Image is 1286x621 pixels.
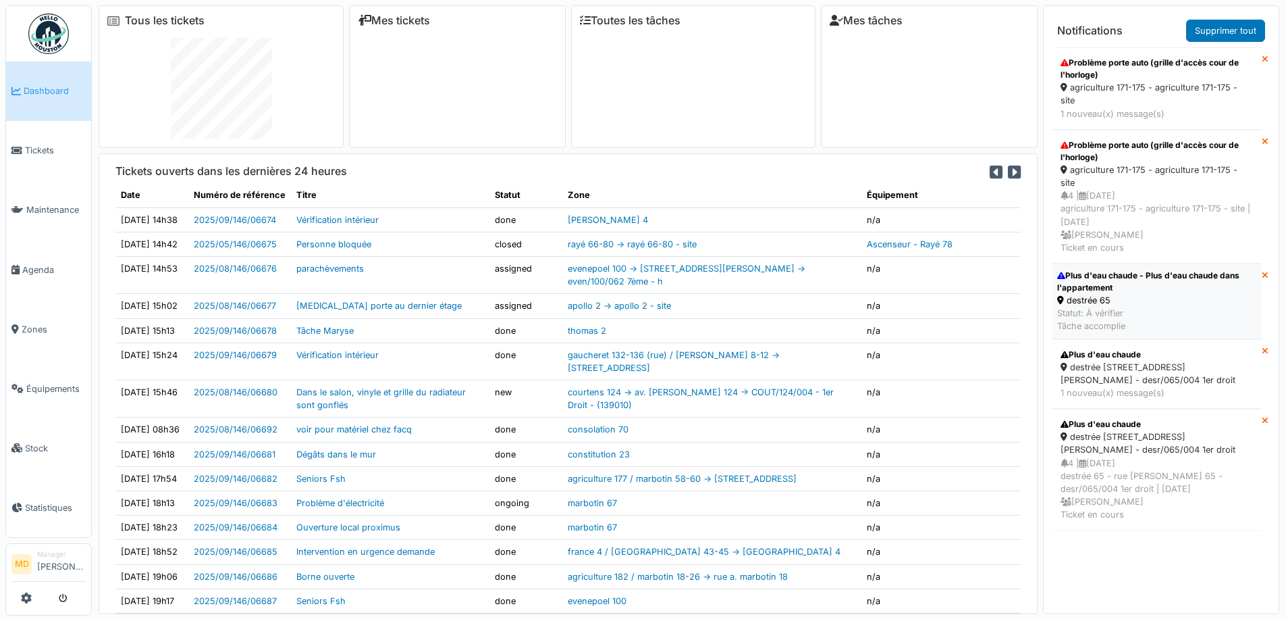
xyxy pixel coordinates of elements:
a: 2025/09/146/06674 [194,215,276,225]
div: Problème porte auto (grille d'accès cour de l'horloge) [1061,57,1253,81]
a: consolation 70 [568,424,628,434]
td: n/a [861,466,1021,491]
a: Tâche Maryse [296,326,354,336]
div: 1 nouveau(x) message(s) [1061,107,1253,120]
td: n/a [861,418,1021,442]
td: done [489,418,562,442]
div: Statut: À vérifier Tâche accomplie [1057,307,1256,332]
div: Plus d'eau chaude [1061,349,1253,361]
th: Équipement [861,183,1021,207]
a: Mes tâches [830,14,903,27]
a: Problème porte auto (grille d'accès cour de l'horloge) agriculture 171-175 - agriculture 171-175 ... [1052,47,1262,130]
div: 1 nouveau(x) message(s) [1061,387,1253,399]
td: n/a [861,516,1021,540]
a: 2025/09/146/06683 [194,498,277,508]
a: thomas 2 [568,326,606,336]
div: destrée [STREET_ADDRESS][PERSON_NAME] - desr/065/004 1er droit [1061,430,1253,456]
td: done [489,589,562,613]
a: 2025/08/146/06676 [194,264,277,274]
li: MD [11,554,32,574]
th: Numéro de référence [188,183,291,207]
a: marbotin 67 [568,522,617,532]
a: marbotin 67 [568,498,617,508]
a: Tickets [6,121,91,180]
a: parachèvements [296,264,364,274]
a: Maintenance [6,180,91,240]
td: done [489,207,562,232]
td: [DATE] 08h36 [115,418,188,442]
a: 2025/09/146/06681 [194,449,275,459]
td: [DATE] 14h53 [115,256,188,293]
a: Dashboard [6,61,91,121]
td: [DATE] 18h13 [115,491,188,516]
td: [DATE] 14h38 [115,207,188,232]
a: Toutes les tâches [580,14,680,27]
th: Date [115,183,188,207]
a: 2025/09/146/06679 [194,350,277,360]
a: Problème porte auto (grille d'accès cour de l'horloge) agriculture 171-175 - agriculture 171-175 ... [1052,130,1262,264]
a: MD Manager[PERSON_NAME] [11,549,86,582]
a: 2025/09/146/06682 [194,474,277,484]
a: Supprimer tout [1186,20,1265,42]
li: [PERSON_NAME] [37,549,86,578]
a: 2025/08/146/06680 [194,387,277,397]
a: agriculture 177 / marbotin 58-60 -> [STREET_ADDRESS] [568,474,797,484]
td: n/a [861,318,1021,343]
td: n/a [861,540,1021,564]
a: 2025/08/146/06692 [194,424,277,434]
td: n/a [861,380,1021,418]
td: done [489,343,562,380]
a: voir pour matériel chez facq [296,424,412,434]
div: destrée [STREET_ADDRESS][PERSON_NAME] - desr/065/004 1er droit [1061,361,1253,387]
span: Stock [25,442,86,455]
a: 2025/09/146/06686 [194,572,277,582]
a: Zones [6,299,91,359]
div: agriculture 171-175 - agriculture 171-175 - site [1061,81,1253,107]
a: [MEDICAL_DATA] porte au dernier étage [296,301,462,311]
a: Vérification intérieur [296,350,379,360]
div: 4 | [DATE] destrée 65 - rue [PERSON_NAME] 65 - desr/065/004 1er droit | [DATE] [PERSON_NAME] Tick... [1061,457,1253,522]
a: evenepoel 100 -> [STREET_ADDRESS][PERSON_NAME] -> even/100/062 7ème - h [568,264,805,287]
a: Plus d'eau chaude destrée [STREET_ADDRESS][PERSON_NAME] - desr/065/004 1er droit 4 |[DATE]destrée... [1052,409,1262,530]
h6: Notifications [1057,24,1123,37]
td: closed [489,232,562,256]
td: [DATE] 19h06 [115,564,188,589]
span: Maintenance [26,203,86,216]
a: Mes tickets [358,14,430,27]
td: done [489,442,562,466]
a: courtens 124 -> av. [PERSON_NAME] 124 -> COUT/124/004 - 1er Droit - (139010) [568,387,834,410]
a: evenepoel 100 [568,596,626,606]
a: Dans le salon, vinyle et grille du radiateur sont gonflés [296,387,466,410]
a: 2025/09/146/06678 [194,326,277,336]
a: Intervention en urgence demande [296,547,435,557]
div: destrée 65 [1057,294,1256,307]
h6: Tickets ouverts dans les dernières 24 heures [115,165,347,178]
td: done [489,318,562,343]
th: Zone [562,183,861,207]
td: done [489,564,562,589]
td: n/a [861,207,1021,232]
a: Stock [6,418,91,478]
a: Plus d'eau chaude - Plus d'eau chaude dans l'appartement destrée 65 Statut: À vérifierTâche accom... [1052,264,1262,339]
a: Statistiques [6,478,91,537]
a: rayé 66-80 -> rayé 66-80 - site [568,239,697,249]
td: done [489,516,562,540]
th: Titre [291,183,489,207]
td: [DATE] 16h18 [115,442,188,466]
td: n/a [861,564,1021,589]
td: [DATE] 17h54 [115,466,188,491]
a: Tous les tickets [125,14,205,27]
a: Problème d'électricité [296,498,384,508]
img: Badge_color-CXgf-gQk.svg [28,14,69,54]
td: ongoing [489,491,562,516]
td: [DATE] 15h02 [115,294,188,318]
td: done [489,540,562,564]
td: [DATE] 15h13 [115,318,188,343]
a: Ouverture local proximus [296,522,400,532]
a: 2025/05/146/06675 [194,239,277,249]
span: Tickets [25,144,86,157]
td: done [489,466,562,491]
th: Statut [489,183,562,207]
a: Seniors Fsh [296,474,346,484]
a: france 4 / [GEOGRAPHIC_DATA] 43-45 -> [GEOGRAPHIC_DATA] 4 [568,547,840,557]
